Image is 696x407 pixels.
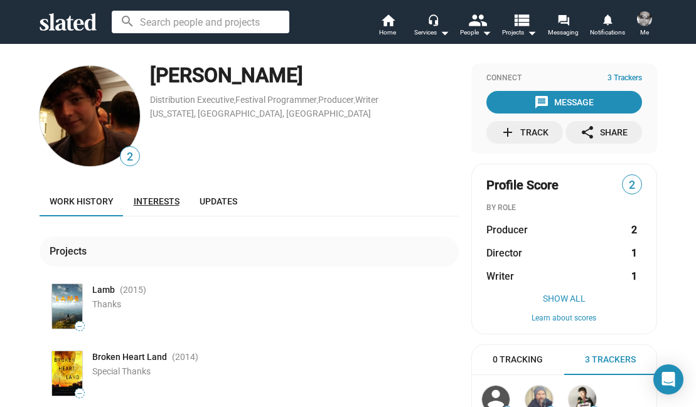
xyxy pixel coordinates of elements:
mat-icon: arrow_drop_down [524,25,539,40]
button: Alvin CaseMe [629,9,660,41]
a: Updates [190,186,247,216]
span: 3 Trackers [608,73,642,83]
mat-icon: share [580,125,595,140]
span: (2014 ) [172,351,198,363]
span: Lamb [92,284,115,296]
span: Work history [50,196,114,206]
div: Connect [486,73,642,83]
strong: 1 [631,270,637,283]
span: Director [486,246,522,260]
span: Messaging [548,25,579,40]
div: Services [414,25,449,40]
img: jordan mattos [40,66,140,166]
div: People [460,25,491,40]
div: Share [580,121,628,144]
span: Notifications [590,25,625,40]
img: Poster: Lamb [52,284,82,329]
span: (2015 ) [120,284,146,296]
a: Interests [124,186,190,216]
button: Show All [486,293,642,304]
button: Projects [498,13,542,40]
span: 0 Tracking [493,354,543,366]
mat-icon: forum [557,14,569,26]
a: Notifications [586,13,629,40]
img: Poster: Broken Heart Land [52,351,82,396]
strong: 2 [631,223,637,236]
a: Producer [318,95,354,105]
mat-icon: view_list [511,11,530,29]
span: Broken Heart Land [92,351,167,363]
span: , [317,97,318,104]
span: 2 [623,177,641,194]
a: Writer [355,95,378,105]
mat-icon: home [380,13,395,28]
mat-icon: headset_mic [427,14,439,25]
a: Distribution Executive [150,95,234,105]
a: Work history [40,186,124,216]
div: Open Intercom Messenger [653,364,683,394]
div: [PERSON_NAME] [150,62,459,89]
span: Writer [486,270,514,283]
button: Services [410,13,454,40]
span: Updates [200,196,237,206]
span: Home [379,25,396,40]
span: 2 [120,149,139,166]
input: Search people and projects [112,11,289,33]
button: Share [565,121,642,144]
span: Me [640,25,649,40]
button: People [454,13,498,40]
span: Projects [502,25,537,40]
button: Message [486,91,642,114]
span: Producer [486,223,528,236]
span: Profile Score [486,177,559,194]
div: Message [534,91,594,114]
span: Interests [134,196,179,206]
mat-icon: message [534,95,549,110]
button: Track [486,121,563,144]
button: Learn about scores [486,314,642,324]
mat-icon: arrow_drop_down [479,25,494,40]
mat-icon: people [468,11,486,29]
a: Messaging [542,13,586,40]
mat-icon: arrow_drop_down [437,25,452,40]
div: BY ROLE [486,203,642,213]
span: , [234,97,235,104]
span: — [75,323,84,330]
mat-icon: notifications [601,13,613,25]
a: [US_STATE], [GEOGRAPHIC_DATA], [GEOGRAPHIC_DATA] [150,108,371,119]
span: Thanks [92,299,121,309]
div: Projects [50,245,92,258]
span: Special Thanks [92,366,151,376]
mat-icon: add [500,125,515,140]
span: , [354,97,355,104]
a: Festival Programmer [235,95,317,105]
img: Alvin Case [637,11,652,26]
span: 3 Trackers [585,354,636,366]
span: — [75,390,84,397]
a: Home [366,13,410,40]
div: Track [500,121,549,144]
strong: 1 [631,246,637,260]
